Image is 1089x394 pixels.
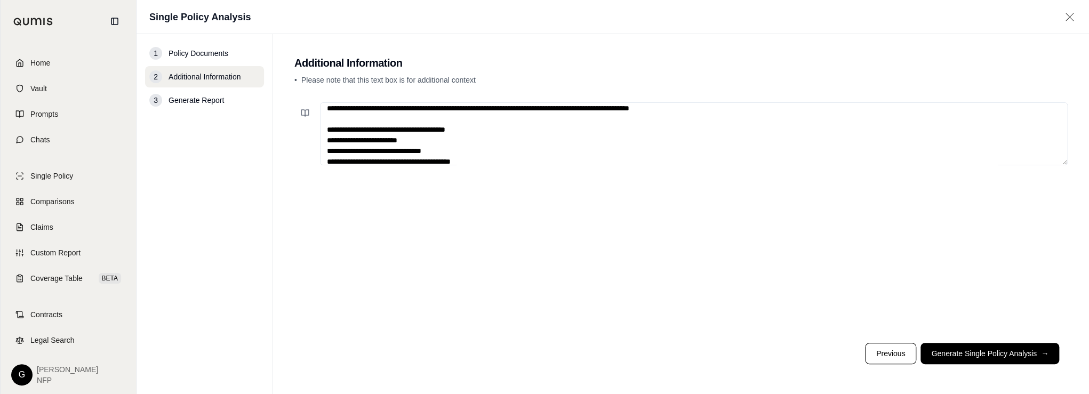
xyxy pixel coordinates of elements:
span: Comparisons [30,196,74,207]
div: 2 [149,70,162,83]
span: Additional Information [169,71,241,82]
h1: Single Policy Analysis [149,10,251,25]
span: NFP [37,375,98,385]
span: Please note that this text box is for additional context [301,76,476,84]
span: BETA [99,273,121,284]
span: Custom Report [30,247,81,258]
a: Custom Report [7,241,130,264]
button: Collapse sidebar [106,13,123,30]
span: Policy Documents [169,48,228,59]
div: G [11,364,33,385]
span: Home [30,58,50,68]
span: Vault [30,83,47,94]
span: Claims [30,222,53,232]
span: Contracts [30,309,62,320]
a: Home [7,51,130,75]
span: [PERSON_NAME] [37,364,98,375]
a: Single Policy [7,164,130,188]
a: Vault [7,77,130,100]
button: Previous [865,343,916,364]
span: → [1041,348,1048,359]
span: • [294,76,297,84]
a: Contracts [7,303,130,326]
a: Chats [7,128,130,151]
span: Single Policy [30,171,73,181]
a: Prompts [7,102,130,126]
div: 1 [149,47,162,60]
span: Coverage Table [30,273,83,284]
button: Generate Single Policy Analysis→ [920,343,1059,364]
a: Coverage TableBETA [7,267,130,290]
span: Chats [30,134,50,145]
div: 3 [149,94,162,107]
span: Generate Report [169,95,224,106]
img: Qumis Logo [13,18,53,26]
h2: Additional Information [294,55,1068,70]
span: Prompts [30,109,58,119]
span: Legal Search [30,335,75,345]
a: Legal Search [7,328,130,352]
a: Comparisons [7,190,130,213]
a: Claims [7,215,130,239]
